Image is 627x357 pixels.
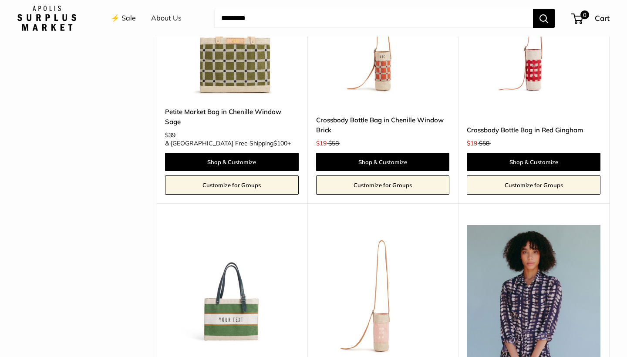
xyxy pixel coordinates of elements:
[479,139,489,147] span: $58
[580,10,589,19] span: 0
[572,11,610,25] a: 0 Cart
[595,13,610,23] span: Cart
[467,139,477,147] span: $19
[316,175,450,195] a: Customize for Groups
[165,153,299,171] a: Shop & Customize
[467,153,600,171] a: Shop & Customize
[316,115,450,135] a: Crossbody Bottle Bag in Chenille Window Brick
[328,139,339,147] span: $58
[214,9,533,28] input: Search...
[316,139,327,147] span: $19
[151,12,182,25] a: About Us
[467,125,600,135] a: Crossbody Bottle Bag in Red Gingham
[17,6,76,31] img: Apolis: Surplus Market
[273,139,287,147] span: $100
[316,153,450,171] a: Shop & Customize
[165,131,175,139] span: $39
[165,140,291,146] span: & [GEOGRAPHIC_DATA] Free Shipping +
[467,175,600,195] a: Customize for Groups
[165,107,299,127] a: Petite Market Bag in Chenille Window Sage
[165,175,299,195] a: Customize for Groups
[111,12,136,25] a: ⚡️ Sale
[533,9,555,28] button: Search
